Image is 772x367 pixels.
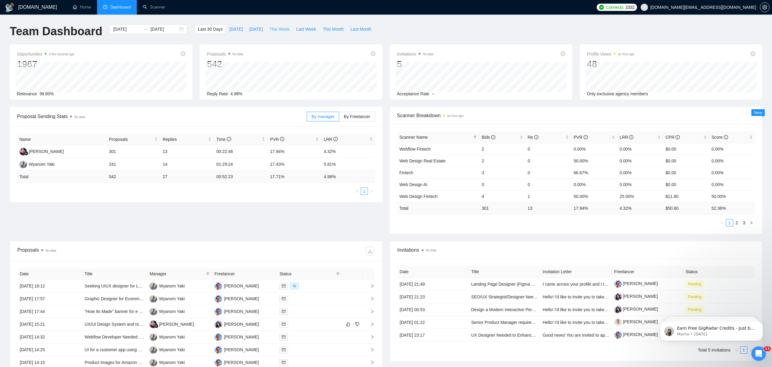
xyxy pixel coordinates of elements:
span: Reply Rate [207,91,228,96]
div: [PERSON_NAME] [159,321,194,328]
td: 5.81% [321,158,375,171]
span: info-circle [584,135,588,139]
span: left [355,189,359,193]
time: an hour ago [618,53,634,56]
li: Next Page [368,188,375,195]
td: 13 [160,145,214,158]
a: [PERSON_NAME] [614,307,658,311]
input: Start date [113,26,141,32]
span: filter [205,269,211,278]
span: [DATE] [229,26,243,32]
div: Proposals [17,246,196,256]
span: mail [282,361,285,364]
div: Wyanom Yaki [159,334,185,340]
span: Scanner Breakdown [397,112,755,119]
li: Previous Page [353,188,361,195]
td: Total [397,202,480,214]
h1: Team Dashboard [10,24,102,39]
a: WYWyanom Yaki [150,296,185,301]
span: info-circle [676,135,680,139]
span: 2332 [625,4,635,11]
span: info-circle [371,52,375,56]
td: SEO/UX Strategist/Designer Needed for Multiple Services Company [469,291,540,303]
a: IZ[PERSON_NAME] [214,296,259,301]
td: 27 [160,171,214,183]
th: Freelancer [612,266,683,278]
a: Webflow Fintech [399,147,431,151]
td: 14 [160,158,214,171]
div: Wyanom Yaki [159,359,185,366]
div: [PERSON_NAME] [224,295,259,302]
button: [DATE] [226,24,246,34]
div: Wyanom Yaki [159,308,185,315]
a: WYWyanom Yaki [150,334,185,339]
span: Acceptance Rate [397,91,430,96]
td: 1 [525,190,571,202]
td: 4.98 % [321,171,375,183]
td: 241 [106,158,160,171]
img: c1HiYZJLYaSzooXHOeWCz3hTd5Ht9aZYjlyY1rp-klCMEt8U_S66z40Q882I276L5Y [614,280,622,288]
a: [PERSON_NAME] [614,319,658,324]
span: No data [74,115,85,119]
iframe: Intercom live chat [751,346,766,361]
button: right [748,219,755,226]
span: mail [282,348,285,352]
th: Date [17,268,82,280]
img: gigradar-bm.png [24,151,28,155]
span: Bids [482,135,495,140]
th: Proposals [106,134,160,145]
span: Pending [686,306,704,313]
button: Last Week [293,24,319,34]
a: IZ[PERSON_NAME] [214,309,259,314]
td: "How Its Made" banner for e commerce website [82,305,147,318]
img: IZ [214,308,222,315]
a: Pending [686,281,706,286]
a: Senior Product Manager required to help with start up SaaS [471,320,583,325]
td: 0.00% [617,143,663,155]
li: 3 [740,219,748,226]
td: 25.00% [617,190,663,202]
a: RH[PERSON_NAME] [150,321,194,326]
img: R [214,321,222,328]
td: 17.94% [268,145,321,158]
span: Last 30 Days [198,26,223,32]
a: WYWyanom Yaki [19,161,55,166]
a: UI for a customer app using web based form [85,347,168,352]
a: Graphic Designer for Ecommerce Website [85,296,164,301]
img: logo [5,3,15,12]
td: 2 [479,155,525,167]
span: Invitations [397,246,755,254]
span: swap-right [143,27,148,32]
li: Previous Page [719,219,726,226]
img: WY [150,359,157,366]
th: Manager [147,268,212,280]
a: Webflow Developer Needed: Figma to Live Website (12 Pages) [85,335,204,339]
td: $0.00 [663,167,709,178]
span: right [365,309,374,314]
td: 4.32% [321,145,375,158]
td: [DATE] 17:57 [17,293,82,305]
td: [DATE] 21:49 [397,278,469,291]
td: 0.00% [709,155,755,167]
span: right [750,221,753,225]
td: 301 [106,145,160,158]
span: info-circle [751,52,755,56]
span: 11 [764,346,771,351]
a: Pending [686,294,706,299]
span: info-circle [534,135,538,139]
a: 3 [741,219,747,226]
img: IZ [214,282,222,290]
span: Scanner Name [399,135,428,140]
span: right [370,189,373,193]
span: mail [282,310,285,313]
th: Title [82,268,147,280]
span: No data [233,53,243,56]
span: download [366,249,375,253]
span: 4.98% [231,91,243,96]
span: filter [336,272,340,276]
button: like [345,321,352,328]
span: mail [282,297,285,301]
p: Earn Free GigRadar Credits - Just by Sharing Your Story! 💬 Want more credits for sending proposal... [26,17,105,23]
span: Replies [163,136,207,143]
button: [DATE] [246,24,266,34]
